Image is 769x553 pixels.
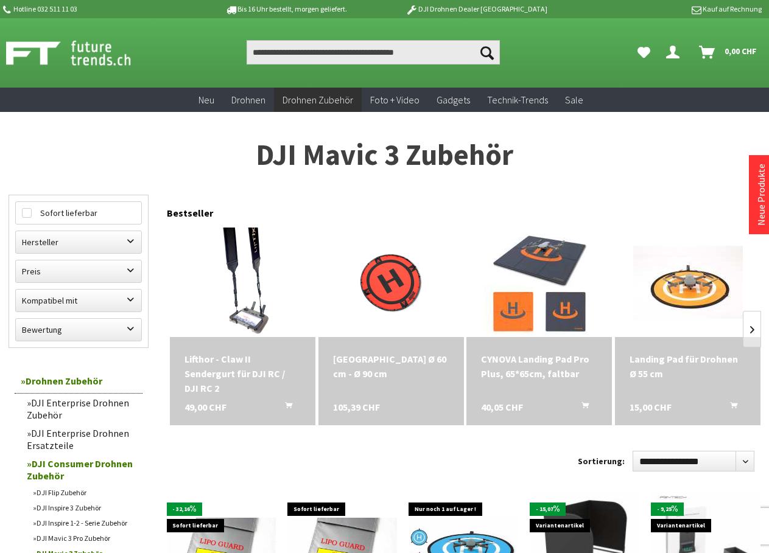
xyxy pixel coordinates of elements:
button: In den Warenkorb [270,400,300,416]
h1: DJI Mavic 3 Zubehör [9,140,760,170]
a: Lifthor - Claw II Sendergurt für DJI RC / DJI RC 2 49,00 CHF In den Warenkorb [184,352,301,395]
span: Foto + Video [370,94,420,106]
div: Landing Pad für Drohnen Ø 55 cm [630,352,746,381]
span: Technik-Trends [487,94,548,106]
label: Bewertung [16,319,141,341]
p: Hotline 032 511 11 03 [1,2,191,16]
a: Neue Produkte [755,164,767,226]
a: DJI Enterprise Drohnen Ersatzteile [21,424,142,454]
div: Bestseller [167,195,760,225]
a: DJI Inspire 1-2 - Serie Zubehör [27,515,142,530]
img: Lifthor - Claw II Sendergurt für DJI RC / DJI RC 2 [202,228,283,337]
button: In den Warenkorb [567,400,596,416]
span: 105,39 CHF [333,400,380,414]
a: Dein Konto [661,40,689,64]
span: Gadgets [437,94,470,106]
label: Preis [16,260,141,282]
input: Produkt, Marke, Kategorie, EAN, Artikelnummer… [247,40,500,64]
a: Technik-Trends [479,88,557,113]
span: 40,05 CHF [481,400,523,414]
button: Suchen [474,40,500,64]
span: 15,00 CHF [630,400,672,414]
a: Meine Favoriten [631,40,656,64]
a: DJI Flip Zubehör [27,485,142,500]
a: [GEOGRAPHIC_DATA] Ø 60 cm - Ø 90 cm 105,39 CHF [333,352,449,381]
a: Landing Pad für Drohnen Ø 55 cm 15,00 CHF In den Warenkorb [630,352,746,381]
a: DJI Consumer Drohnen Zubehör [21,454,142,485]
button: In den Warenkorb [715,400,745,416]
div: [GEOGRAPHIC_DATA] Ø 60 cm - Ø 90 cm [333,352,449,381]
a: Drohnen [223,88,274,113]
a: Sale [557,88,592,113]
a: Warenkorb [694,40,763,64]
a: Gadgets [428,88,479,113]
span: Neu [198,94,214,106]
label: Sofort lieferbar [16,202,141,224]
span: Drohnen Zubehör [283,94,353,106]
a: DJI Mavic 3 Pro Zubehör [27,530,142,546]
p: Bis 16 Uhr bestellt, morgen geliefert. [191,2,381,16]
label: Sortierung: [578,451,625,471]
a: Neu [190,88,223,113]
img: CYNOVA Landing Pad Pro Plus, 65*65cm, faltbar [485,228,594,337]
a: DJI Inspire 3 Zubehör [27,500,142,515]
img: Hoodman Landeplatz Ø 60 cm - Ø 90 cm [336,228,446,337]
label: Kompatibel mit [16,290,141,311]
label: Hersteller [16,231,141,253]
div: CYNOVA Landing Pad Pro Plus, 65*65cm, faltbar [481,352,597,381]
span: 49,00 CHF [184,400,226,414]
a: CYNOVA Landing Pad Pro Plus, 65*65cm, faltbar 40,05 CHF In den Warenkorb [481,352,597,381]
span: Sale [565,94,583,106]
a: Drohnen Zubehör [274,88,362,113]
a: Foto + Video [362,88,428,113]
a: Drohnen Zubehör [15,369,142,394]
span: 0,00 CHF [725,41,757,61]
img: Landing Pad für Drohnen Ø 55 cm [633,228,743,337]
span: Drohnen [231,94,265,106]
img: Shop Futuretrends - zur Startseite wechseln [6,38,158,68]
a: DJI Enterprise Drohnen Zubehör [21,394,142,424]
p: DJI Drohnen Dealer [GEOGRAPHIC_DATA] [381,2,571,16]
div: Lifthor - Claw II Sendergurt für DJI RC / DJI RC 2 [184,352,301,395]
p: Kauf auf Rechnung [572,2,762,16]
